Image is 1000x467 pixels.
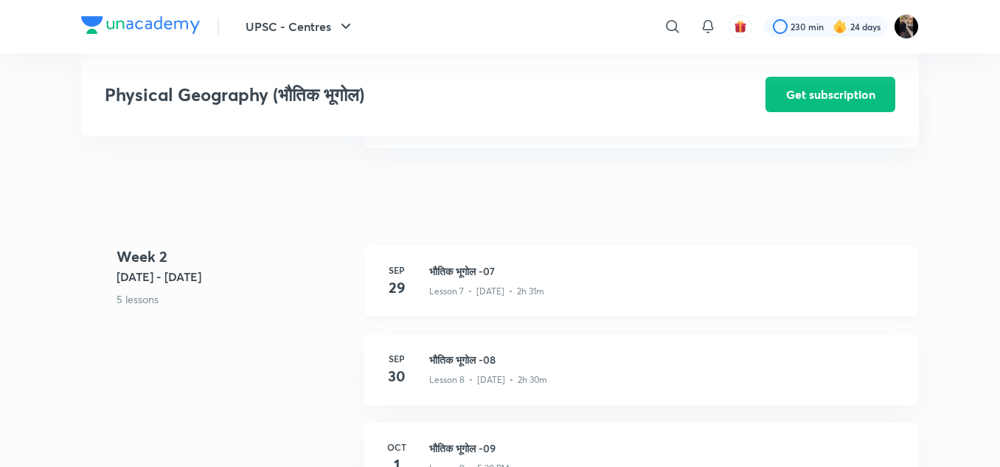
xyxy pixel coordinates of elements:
[729,15,752,38] button: avatar
[382,263,412,277] h6: Sep
[117,291,353,307] p: 5 lessons
[382,352,412,365] h6: Sep
[833,19,847,34] img: streak
[364,334,919,423] a: Sep30भौतिक भूगोल -08Lesson 8 • [DATE] • 2h 30m
[382,440,412,454] h6: Oct
[429,373,547,387] p: Lesson 8 • [DATE] • 2h 30m
[765,77,895,112] button: Get subscription
[429,352,901,367] h3: भौतिक भूगोल -08
[429,440,901,456] h3: भौतिक भूगोल -09
[364,246,919,334] a: Sep29भौतिक भूगोल -07Lesson 7 • [DATE] • 2h 31m
[429,285,544,298] p: Lesson 7 • [DATE] • 2h 31m
[117,246,353,268] h4: Week 2
[429,263,901,279] h3: भौतिक भूगोल -07
[237,12,364,41] button: UPSC - Centres
[894,14,919,39] img: amit tripathi
[382,365,412,387] h4: 30
[105,84,682,105] h3: Physical Geography (भौतिक भूगोल)
[81,16,200,34] img: Company Logo
[734,20,747,33] img: avatar
[81,16,200,38] a: Company Logo
[382,277,412,299] h4: 29
[117,268,353,286] h5: [DATE] - [DATE]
